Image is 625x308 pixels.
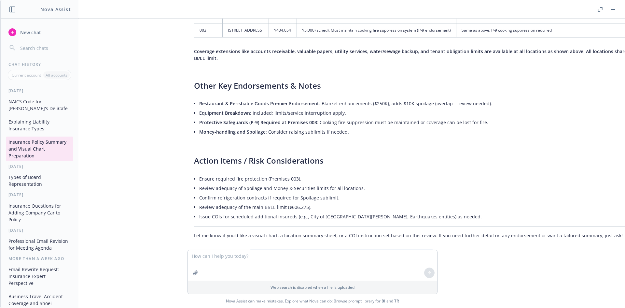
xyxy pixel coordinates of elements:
div: [DATE] [1,164,78,169]
button: New chat [6,26,73,38]
a: TR [394,298,399,304]
td: [STREET_ADDRESS] [223,23,269,37]
a: BI [382,298,385,304]
td: 003 [194,23,223,37]
span: New chat [19,29,41,36]
p: Current account [12,72,41,78]
button: Email Rewrite Request: Insurance Expert Perspective [6,264,73,288]
td: $5,000 (sched); Must maintain cooking fire suppression system (P-9 endorsement) [297,23,456,37]
button: Insurance Questions for Adding Company Car to Policy [6,200,73,225]
h1: Nova Assist [40,6,71,13]
button: Types of Board Representation [6,172,73,189]
span: Money-handling and Spoilage [199,129,266,135]
p: All accounts [46,72,67,78]
button: NAICS Code for [PERSON_NAME]'s DeliCafe [6,96,73,114]
div: [DATE] [1,88,78,94]
td: $434,054 [269,23,297,37]
div: [DATE] [1,227,78,233]
button: Insurance Policy Summary and Visual Chart Preparation [6,137,73,161]
p: Web search is disabled when a file is uploaded [192,285,433,290]
input: Search chats [19,43,71,52]
span: Restaurant & Perishable Goods Premier Endorsement [199,100,319,107]
div: [DATE] [1,192,78,198]
span: Equipment Breakdown [199,110,250,116]
div: Chat History [1,62,78,67]
button: Professional Email Revision for Meeting Agenda [6,236,73,253]
span: Protective Safeguards (P-9) Required at Premises 003 [199,119,317,125]
div: More than a week ago [1,256,78,261]
button: Explaining Liability Insurance Types [6,116,73,134]
span: Nova Assist can make mistakes. Explore what Nova can do: Browse prompt library for and [3,294,622,308]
